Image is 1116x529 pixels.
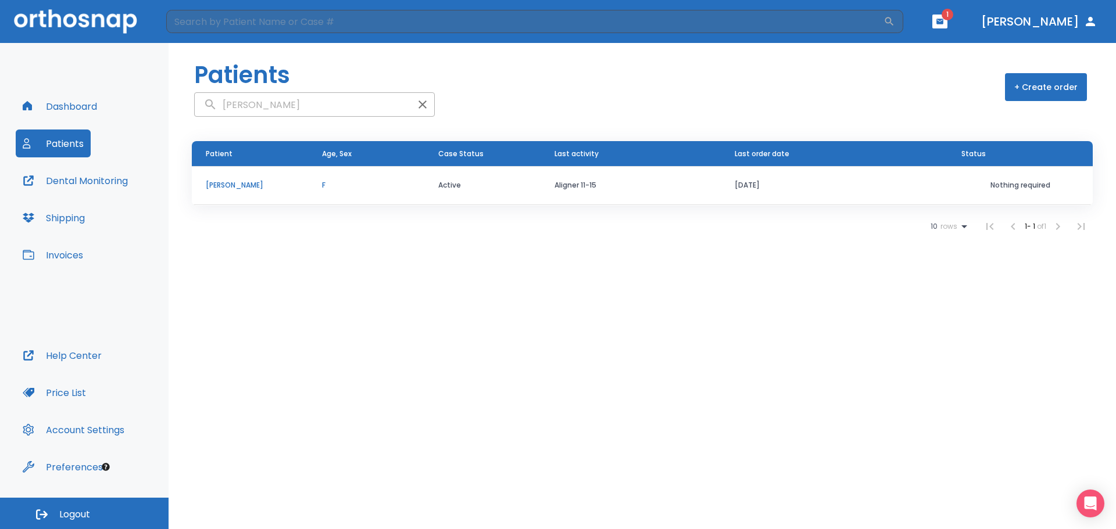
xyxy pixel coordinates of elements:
[16,129,91,157] button: Patients
[194,57,290,92] h1: Patients
[721,166,947,205] td: [DATE]
[424,166,541,205] td: Active
[101,462,111,472] div: Tooltip anchor
[1005,73,1087,101] button: + Create order
[206,180,294,190] p: [PERSON_NAME]
[735,149,789,159] span: Last order date
[1025,221,1037,231] span: 1 - 1
[16,453,110,481] button: Preferences
[541,166,721,205] td: Aligner 11-15
[1037,221,1046,231] span: of 1
[322,149,352,159] span: Age, Sex
[555,149,599,159] span: Last activity
[16,167,135,195] button: Dental Monitoring
[16,416,131,444] button: Account Settings
[961,180,1079,190] p: Nothing required
[195,93,411,116] input: search
[942,9,953,20] span: 1
[438,149,484,159] span: Case Status
[16,92,104,120] button: Dashboard
[59,508,90,521] span: Logout
[931,222,938,231] span: 10
[322,180,410,190] p: F
[977,11,1102,32] button: [PERSON_NAME]
[14,9,137,33] img: Orthosnap
[938,222,957,231] span: rows
[961,149,986,159] span: Status
[206,149,233,159] span: Patient
[16,204,92,232] button: Shipping
[1076,490,1104,517] div: Open Intercom Messenger
[166,10,884,33] input: Search by Patient Name or Case #
[16,379,93,406] button: Price List
[16,241,90,269] button: Invoices
[16,341,109,369] button: Help Center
